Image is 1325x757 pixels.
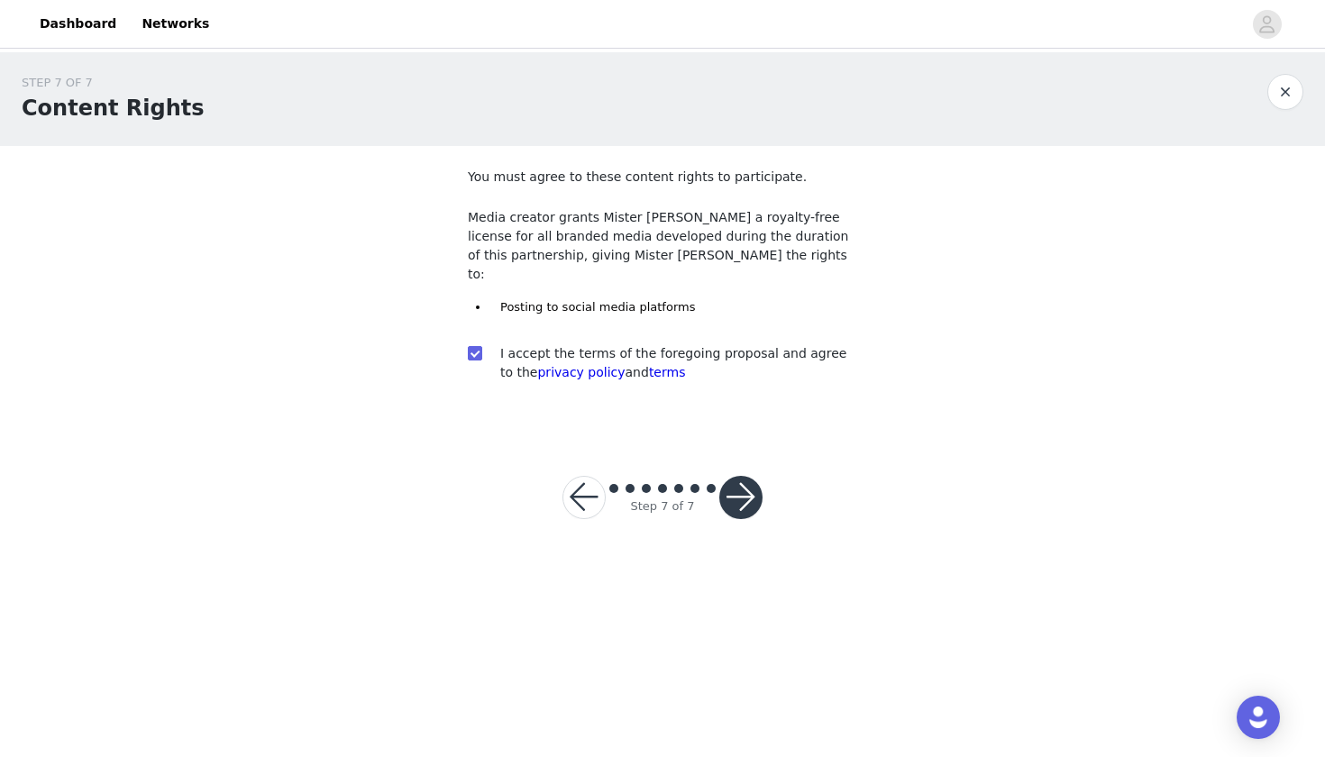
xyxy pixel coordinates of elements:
p: You must agree to these content rights to participate. [468,168,857,187]
a: Dashboard [29,4,127,44]
li: Posting to social media platforms [489,298,857,316]
div: STEP 7 OF 7 [22,74,205,92]
h1: Content Rights [22,92,205,124]
a: terms [649,365,686,379]
span: I accept the terms of the foregoing proposal and agree to the and [500,346,846,379]
div: Open Intercom Messenger [1237,696,1280,739]
p: Media creator grants Mister [PERSON_NAME] a royalty-free license for all branded media developed ... [468,208,857,284]
a: Networks [131,4,220,44]
a: privacy policy [537,365,625,379]
div: avatar [1258,10,1275,39]
div: Step 7 of 7 [630,497,694,515]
